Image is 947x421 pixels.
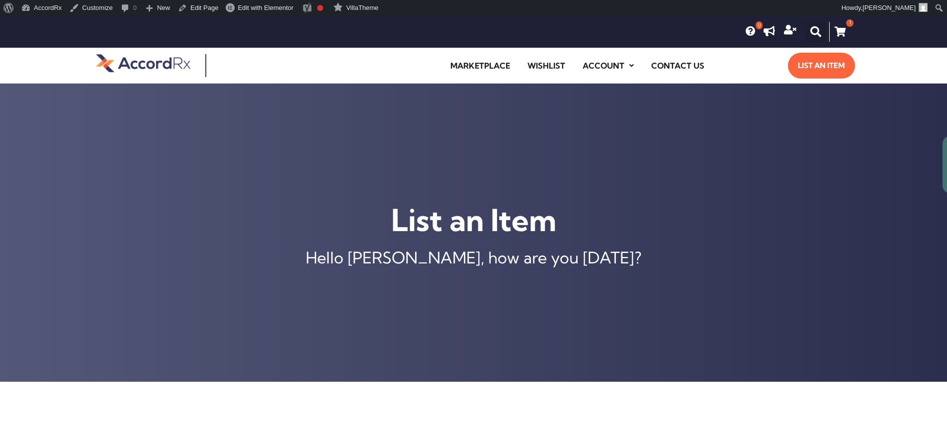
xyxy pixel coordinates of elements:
[520,54,573,77] a: Wishlist
[846,19,854,27] div: 1
[96,53,190,74] img: default-logo
[756,21,763,29] span: 0
[575,54,641,77] a: Account
[746,26,756,36] a: 0
[317,5,323,11] div: Focus keyphrase not set
[862,4,916,11] span: [PERSON_NAME]
[788,53,855,79] a: List an Item
[798,58,845,74] span: List an Item
[5,250,942,265] div: Hello [PERSON_NAME], how are you [DATE]?
[238,4,293,11] span: Edit with Elementor
[5,200,942,240] h1: List an Item
[829,22,851,42] a: 1
[443,54,517,77] a: Marketplace
[644,54,712,77] a: Contact Us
